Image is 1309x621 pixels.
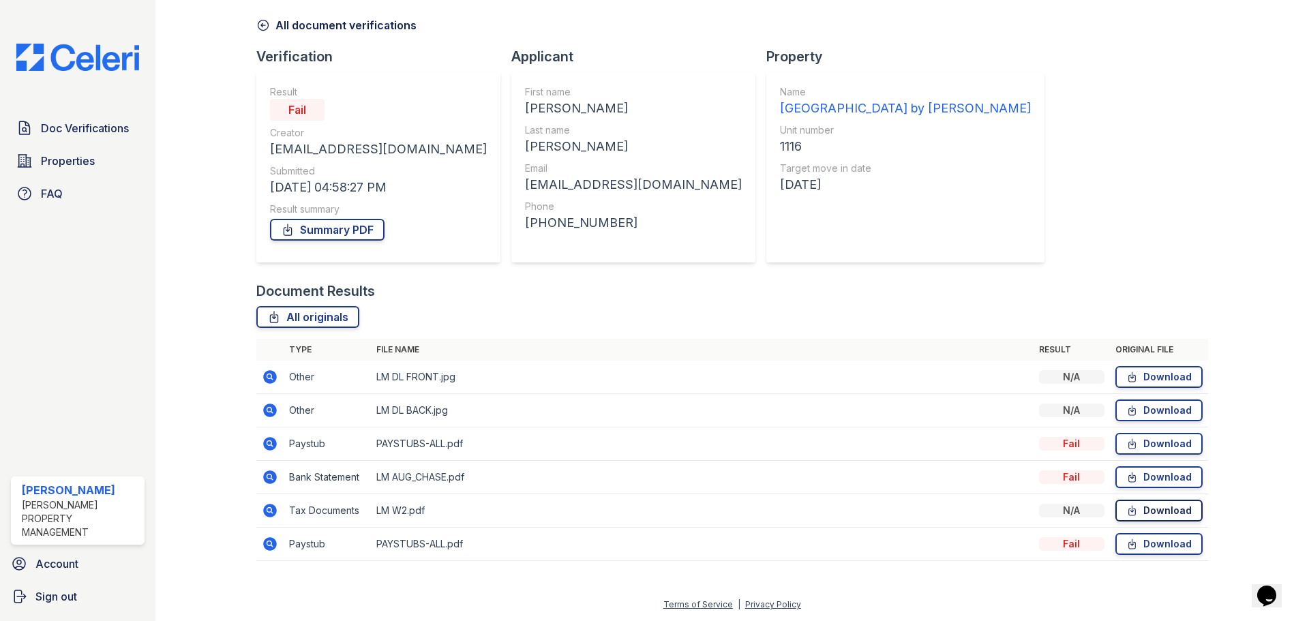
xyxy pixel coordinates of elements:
[780,99,1031,118] div: [GEOGRAPHIC_DATA] by [PERSON_NAME]
[41,153,95,169] span: Properties
[256,282,375,301] div: Document Results
[256,47,511,66] div: Verification
[256,306,359,328] a: All originals
[270,202,487,216] div: Result summary
[41,185,63,202] span: FAQ
[5,583,150,610] a: Sign out
[1115,366,1203,388] a: Download
[1115,399,1203,421] a: Download
[1110,339,1208,361] th: Original file
[11,180,145,207] a: FAQ
[35,556,78,572] span: Account
[738,599,740,609] div: |
[371,339,1034,361] th: File name
[745,599,801,609] a: Privacy Policy
[284,361,371,394] td: Other
[525,137,742,156] div: [PERSON_NAME]
[525,85,742,99] div: First name
[41,120,129,136] span: Doc Verifications
[371,394,1034,427] td: LM DL BACK.jpg
[780,137,1031,156] div: 1116
[1039,404,1104,417] div: N/A
[780,85,1031,118] a: Name [GEOGRAPHIC_DATA] by [PERSON_NAME]
[1039,437,1104,451] div: Fail
[1034,339,1110,361] th: Result
[256,17,417,33] a: All document verifications
[525,99,742,118] div: [PERSON_NAME]
[284,394,371,427] td: Other
[1252,566,1295,607] iframe: chat widget
[1115,533,1203,555] a: Download
[780,175,1031,194] div: [DATE]
[525,162,742,175] div: Email
[270,85,487,99] div: Result
[780,162,1031,175] div: Target move in date
[270,164,487,178] div: Submitted
[525,213,742,232] div: [PHONE_NUMBER]
[780,123,1031,137] div: Unit number
[284,528,371,561] td: Paystub
[371,427,1034,461] td: PAYSTUBS-ALL.pdf
[371,361,1034,394] td: LM DL FRONT.jpg
[525,175,742,194] div: [EMAIL_ADDRESS][DOMAIN_NAME]
[270,126,487,140] div: Creator
[11,115,145,142] a: Doc Verifications
[5,44,150,71] img: CE_Logo_Blue-a8612792a0a2168367f1c8372b55b34899dd931a85d93a1a3d3e32e68fde9ad4.png
[766,47,1055,66] div: Property
[22,482,139,498] div: [PERSON_NAME]
[35,588,77,605] span: Sign out
[371,528,1034,561] td: PAYSTUBS-ALL.pdf
[284,427,371,461] td: Paystub
[270,99,325,121] div: Fail
[1039,470,1104,484] div: Fail
[284,339,371,361] th: Type
[284,461,371,494] td: Bank Statement
[371,494,1034,528] td: LM W2.pdf
[1039,537,1104,551] div: Fail
[270,178,487,197] div: [DATE] 04:58:27 PM
[663,599,733,609] a: Terms of Service
[22,498,139,539] div: [PERSON_NAME] Property Management
[1115,433,1203,455] a: Download
[780,85,1031,99] div: Name
[270,140,487,159] div: [EMAIL_ADDRESS][DOMAIN_NAME]
[270,219,385,241] a: Summary PDF
[511,47,766,66] div: Applicant
[1115,466,1203,488] a: Download
[525,123,742,137] div: Last name
[284,494,371,528] td: Tax Documents
[5,550,150,577] a: Account
[525,200,742,213] div: Phone
[371,461,1034,494] td: LM AUG_CHASE.pdf
[1115,500,1203,521] a: Download
[11,147,145,175] a: Properties
[1039,504,1104,517] div: N/A
[1039,370,1104,384] div: N/A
